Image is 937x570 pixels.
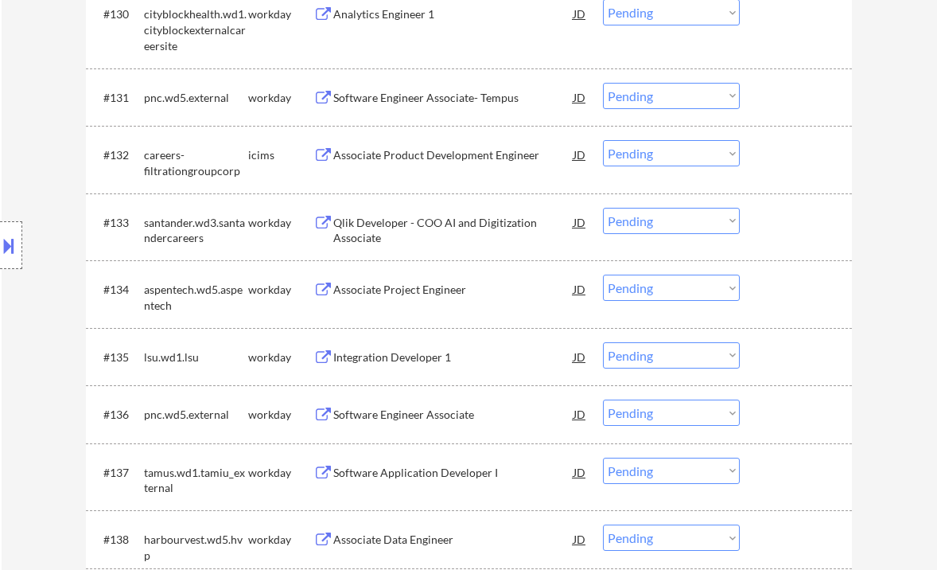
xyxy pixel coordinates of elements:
div: workday [248,90,313,106]
div: JD [572,208,588,236]
div: Associate Project Engineer [333,282,573,298]
div: JD [572,458,588,486]
div: harbourvest.wd5.hvp [144,532,248,563]
div: JD [572,83,588,111]
div: #136 [103,407,131,423]
div: pnc.wd5.external [144,407,248,423]
div: Software Engineer Associate [333,407,573,423]
div: #131 [103,90,131,106]
div: #130 [103,6,131,22]
div: workday [248,532,313,548]
div: tamus.wd1.tamiu_external [144,465,248,496]
div: Analytics Engineer 1 [333,6,573,22]
div: workday [248,407,313,423]
div: JD [572,140,588,169]
div: Integration Developer 1 [333,349,573,365]
div: Software Application Developer I [333,465,573,481]
div: Associate Product Development Engineer [333,147,573,163]
div: #138 [103,532,131,548]
div: pnc.wd5.external [144,90,248,106]
div: Qlik Developer - COO AI and Digitization Associate [333,215,573,246]
div: JD [572,400,588,428]
div: Software Engineer Associate- Tempus [333,90,573,106]
div: Associate Data Engineer [333,532,573,548]
div: workday [248,465,313,481]
div: workday [248,6,313,22]
div: #137 [103,465,131,481]
div: JD [572,275,588,303]
div: JD [572,342,588,371]
div: cityblockhealth.wd1.cityblockexternalcareersite [144,6,248,53]
div: JD [572,525,588,553]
